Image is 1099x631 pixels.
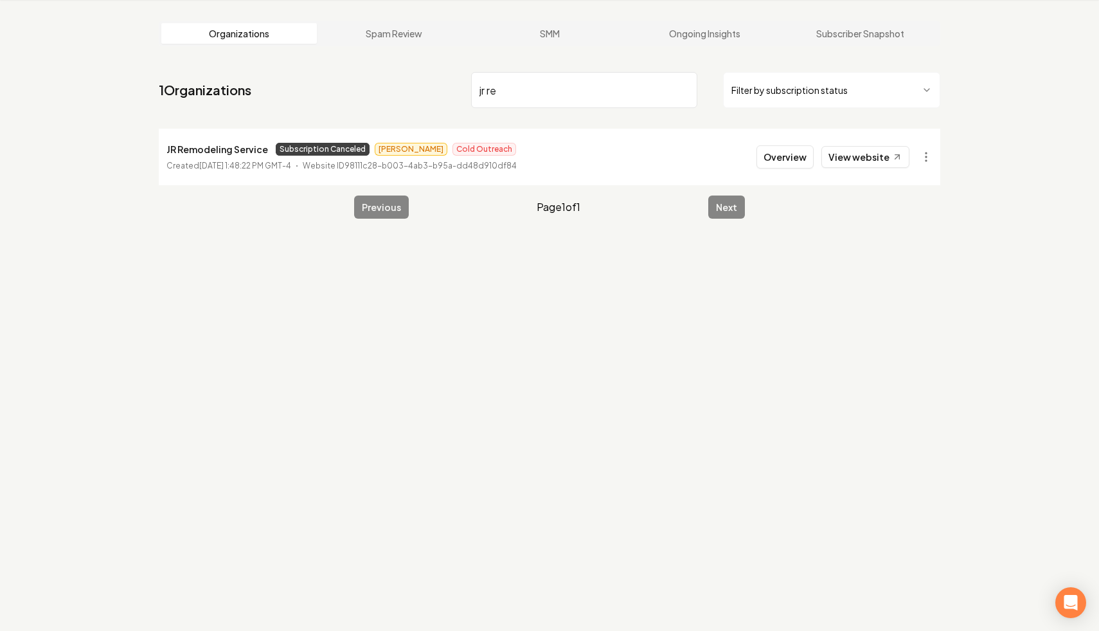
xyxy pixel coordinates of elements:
p: JR Remodeling Service [166,142,268,157]
button: Overview [756,145,814,169]
time: [DATE] 1:48:22 PM GMT-4 [199,161,291,170]
input: Search by name or ID [471,72,697,108]
a: Subscriber Snapshot [782,23,938,44]
span: Cold Outreach [452,143,516,156]
p: Created [166,160,291,172]
div: Open Intercom Messenger [1055,587,1086,618]
a: SMM [472,23,627,44]
span: [PERSON_NAME] [375,143,447,156]
span: Page 1 of 1 [537,199,580,215]
span: Subscription Canceled [276,143,370,156]
a: Spam Review [317,23,472,44]
a: Organizations [161,23,317,44]
p: Website ID 98111c28-b003-4ab3-b95a-dd48d910df84 [303,160,517,172]
a: View website [821,146,909,168]
a: 1Organizations [159,81,251,99]
a: Ongoing Insights [627,23,783,44]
